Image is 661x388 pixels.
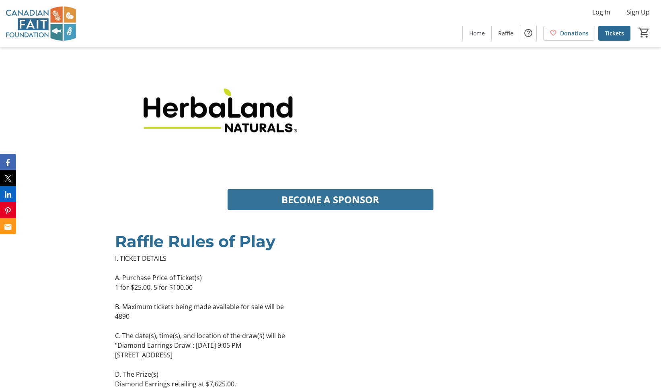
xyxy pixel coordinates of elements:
p: 1 for $25.00, 5 for $100.00 [115,283,546,292]
span: Raffle [498,29,513,37]
button: BECOME A SPONSOR [228,189,433,210]
a: Tickets [598,26,630,41]
img: undefined [115,51,326,170]
p: I. TICKET DETAILS [115,254,546,263]
div: Raffle Rules of Play [115,229,546,254]
p: 4890 [115,312,546,321]
button: Log In [586,6,617,19]
span: Log In [592,7,610,17]
p: [STREET_ADDRESS] [115,350,546,360]
button: Help [520,25,536,41]
span: Sign Up [626,7,650,17]
button: Cart [637,25,651,40]
p: "Diamond Earrings Draw": [DATE] 9:05 PM [115,341,546,350]
p: A. Purchase Price of Ticket(s) [115,273,546,283]
span: Tickets [605,29,624,37]
p: B. Maximum tickets being made available for sale will be [115,302,546,312]
button: Sign Up [620,6,656,19]
span: Home [469,29,485,37]
span: Donations [560,29,589,37]
a: Raffle [492,26,520,41]
p: D. The Prize(s) [115,369,546,379]
a: Donations [543,26,595,41]
span: BECOME A SPONSOR [281,192,379,207]
img: Canadian FAIT Foundation's Logo [5,3,76,43]
p: C. The date(s), time(s), and location of the draw(s) will be [115,331,546,341]
a: Home [463,26,491,41]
